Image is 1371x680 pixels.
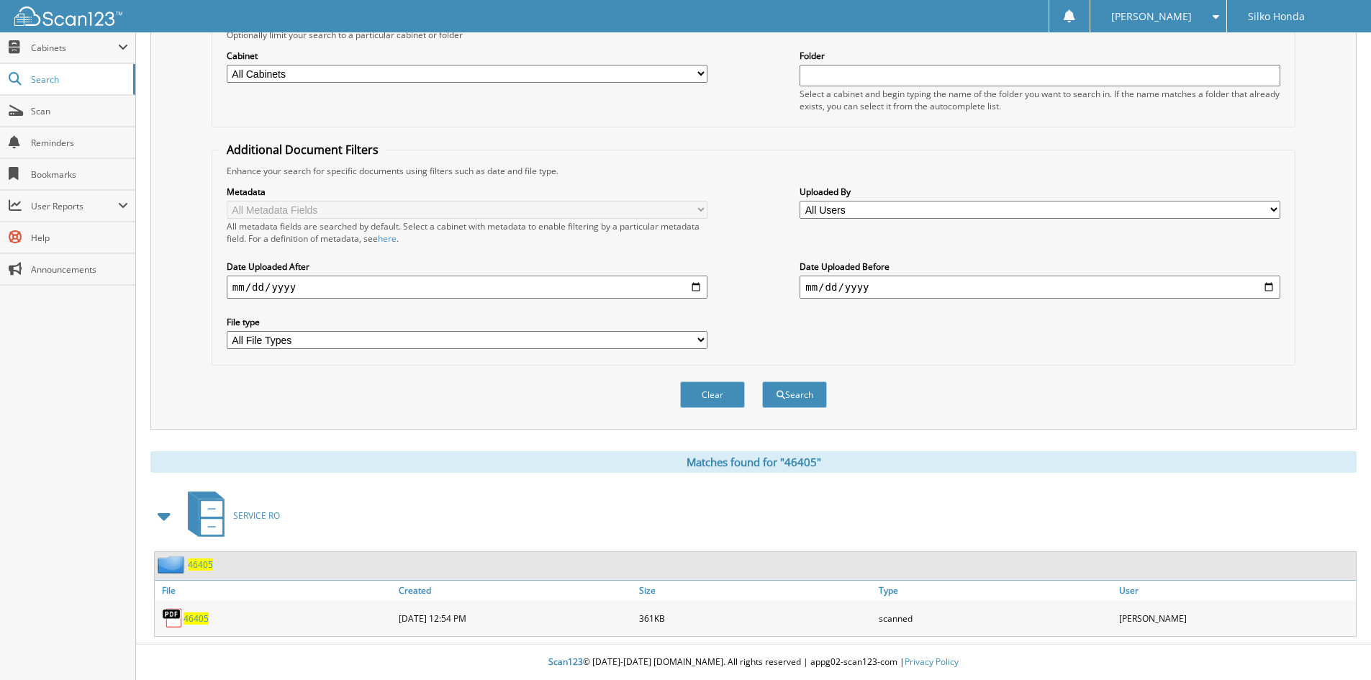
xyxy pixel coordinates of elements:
a: Type [875,581,1116,600]
div: © [DATE]-[DATE] [DOMAIN_NAME]. All rights reserved | appg02-scan123-com | [136,645,1371,680]
legend: Additional Document Filters [220,142,386,158]
span: SERVICE RO [233,509,280,522]
a: File [155,581,395,600]
img: PDF.png [162,607,184,629]
a: 46405 [188,558,213,571]
div: Matches found for "46405" [150,451,1357,473]
span: Announcements [31,263,128,276]
span: Search [31,73,126,86]
span: [PERSON_NAME] [1111,12,1192,21]
label: Date Uploaded Before [800,260,1280,273]
span: User Reports [31,200,118,212]
label: Folder [800,50,1280,62]
div: 361KB [635,604,876,633]
label: Date Uploaded After [227,260,707,273]
a: SERVICE RO [179,487,280,544]
a: here [378,232,397,245]
button: Clear [680,381,745,408]
div: Enhance your search for specific documents using filters such as date and file type. [220,165,1288,177]
a: Privacy Policy [905,656,959,668]
div: All metadata fields are searched by default. Select a cabinet with metadata to enable filtering b... [227,220,707,245]
span: Scan [31,105,128,117]
input: start [227,276,707,299]
a: 46405 [184,612,209,625]
label: Cabinet [227,50,707,62]
label: File type [227,316,707,328]
span: Reminders [31,137,128,149]
img: scan123-logo-white.svg [14,6,122,26]
img: folder2.png [158,556,188,574]
span: Cabinets [31,42,118,54]
input: end [800,276,1280,299]
a: Created [395,581,635,600]
button: Search [762,381,827,408]
div: [PERSON_NAME] [1116,604,1356,633]
div: Select a cabinet and begin typing the name of the folder you want to search in. If the name match... [800,88,1280,112]
div: scanned [875,604,1116,633]
a: User [1116,581,1356,600]
span: Help [31,232,128,244]
div: [DATE] 12:54 PM [395,604,635,633]
span: Bookmarks [31,168,128,181]
label: Metadata [227,186,707,198]
label: Uploaded By [800,186,1280,198]
span: Scan123 [548,656,583,668]
div: Optionally limit your search to a particular cabinet or folder [220,29,1288,41]
iframe: Chat Widget [1299,611,1371,680]
a: Size [635,581,876,600]
span: Silko Honda [1248,12,1305,21]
